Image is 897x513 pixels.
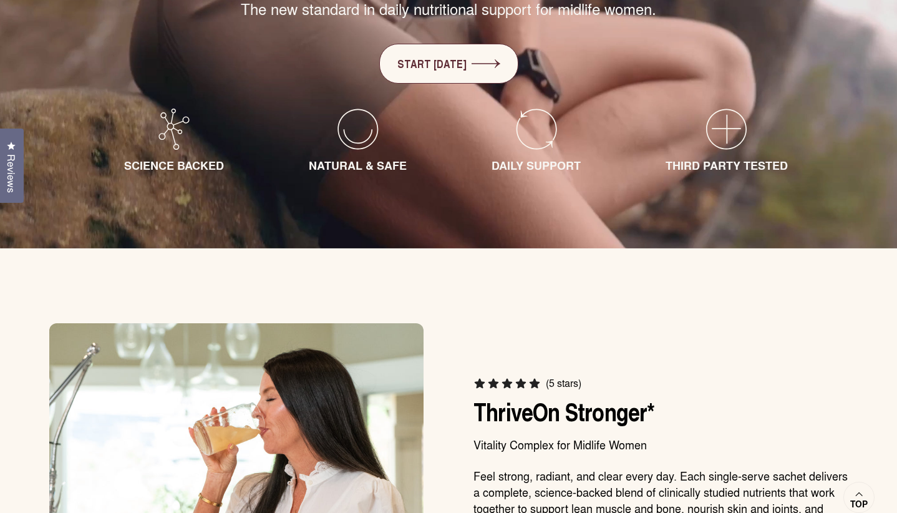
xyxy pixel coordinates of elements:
[473,393,655,429] a: ThriveOn Stronger*
[492,157,581,173] span: DAILY SUPPORT
[3,154,19,193] span: Reviews
[473,436,848,452] p: Vitality Complex for Midlife Women
[379,44,518,84] a: START [DATE]
[473,394,655,431] span: ThriveOn Stronger*
[124,157,224,173] span: SCIENCE BACKED
[666,157,788,173] span: THIRD PARTY TESTED
[546,377,581,389] span: (5 stars)
[850,499,868,510] span: Top
[309,157,407,173] span: NATURAL & SAFE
